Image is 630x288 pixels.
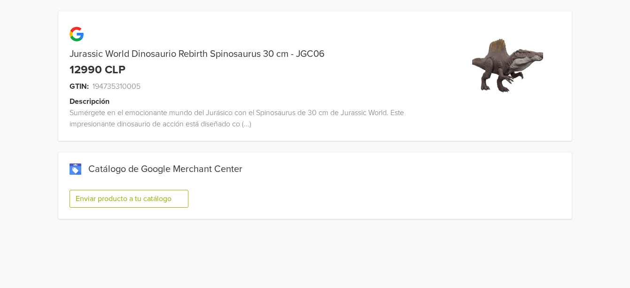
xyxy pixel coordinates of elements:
span: GTIN: [70,81,89,92]
button: Enviar producto a tu catálogo [70,190,188,208]
span: 194735310005 [93,81,140,92]
img: product_image [472,30,543,101]
div: Sumérgete en el emocionante mundo del Jurásico con el Spinosaurus de 30 cm de Jurassic World. Est... [58,107,443,130]
div: Jurassic World Dinosaurio Rebirth Spinosaurus 30 cm - JGC06 [58,48,443,60]
div: 12990 CLP [70,63,125,77]
div: Descripción [70,96,454,107]
div: Catálogo de Google Merchant Center [70,163,560,175]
